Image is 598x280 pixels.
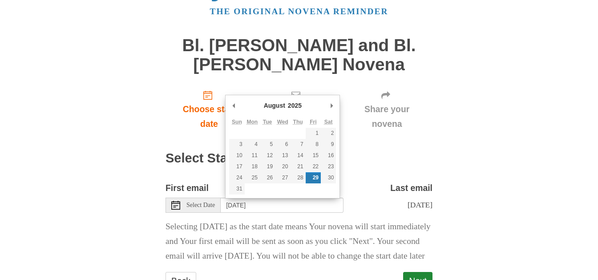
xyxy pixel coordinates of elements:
[321,139,336,150] button: 9
[229,183,244,195] button: 31
[275,139,290,150] button: 6
[229,99,238,112] button: Previous Month
[321,150,336,161] button: 16
[245,139,260,150] button: 4
[275,150,290,161] button: 13
[246,119,258,125] abbr: Monday
[166,181,209,195] label: First email
[210,7,388,16] a: The original novena reminder
[310,119,316,125] abbr: Friday
[287,99,303,112] div: 2025
[245,172,260,183] button: 25
[350,102,424,131] span: Share your novena
[229,161,244,172] button: 17
[253,83,341,136] a: Invite your friends
[327,99,336,112] button: Next Month
[306,150,321,161] button: 15
[306,161,321,172] button: 22
[263,99,287,112] div: August
[275,161,290,172] button: 20
[186,202,215,208] span: Select Date
[324,119,333,125] abbr: Saturday
[306,172,321,183] button: 29
[321,172,336,183] button: 30
[290,139,305,150] button: 7
[245,150,260,161] button: 11
[277,119,288,125] abbr: Wednesday
[221,198,343,213] input: Use the arrow keys to pick a date
[166,36,432,74] h1: Bl. [PERSON_NAME] and Bl. [PERSON_NAME] Novena
[290,172,305,183] button: 28
[290,150,305,161] button: 14
[408,200,432,209] span: [DATE]
[166,83,253,136] a: Choose start date
[263,119,272,125] abbr: Tuesday
[229,139,244,150] button: 3
[306,128,321,139] button: 1
[166,151,432,166] h2: Select Start Date
[341,83,432,136] a: Share your novena
[166,219,432,264] p: Selecting [DATE] as the start date means Your novena will start immediately and Your first email ...
[260,139,275,150] button: 5
[229,150,244,161] button: 10
[229,172,244,183] button: 24
[275,172,290,183] button: 27
[321,128,336,139] button: 2
[260,172,275,183] button: 26
[174,102,244,131] span: Choose start date
[390,181,432,195] label: Last email
[245,161,260,172] button: 18
[290,161,305,172] button: 21
[306,139,321,150] button: 8
[293,119,303,125] abbr: Thursday
[232,119,242,125] abbr: Sunday
[260,161,275,172] button: 19
[260,150,275,161] button: 12
[321,161,336,172] button: 23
